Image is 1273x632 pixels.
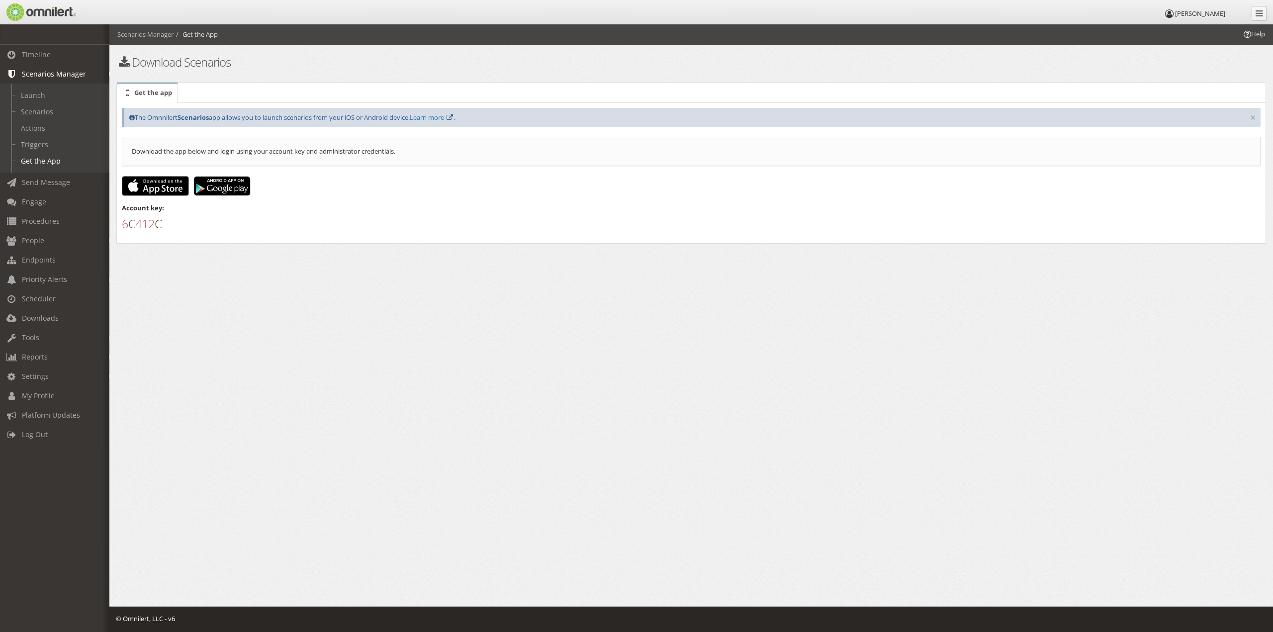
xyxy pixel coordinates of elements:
[22,410,80,420] span: Platform Updates
[1242,29,1265,39] span: Help
[22,255,56,265] span: Endpoints
[122,217,1261,230] h1: C C
[117,84,178,103] a: Get the app
[22,430,48,439] span: Log Out
[22,7,43,16] span: Help
[5,3,76,21] img: Omnilert
[122,108,1261,127] div: The Omnnilert app allows you to launch scenarios from your iOS or Android device. .
[22,178,70,187] span: Send Message
[22,313,59,323] span: Downloads
[122,176,189,196] img: AppStore Logo
[117,30,174,39] li: Scenarios Manager
[22,50,51,59] span: Timeline
[22,216,60,226] span: Procedures
[22,274,67,284] span: Priority Alerts
[134,88,172,97] span: Get the app
[410,113,444,122] a: Learn more
[22,333,39,342] span: Tools
[22,371,49,381] span: Settings
[1252,6,1267,21] a: Collapse Menu
[116,614,175,623] span: © Omnilert, LLC - v6
[1175,9,1225,18] span: [PERSON_NAME]
[22,197,46,206] span: Engage
[22,236,44,245] span: People
[122,203,164,212] strong: Account key:
[142,215,148,232] span: 1
[174,30,218,39] li: Get the App
[1250,113,1256,123] button: ×
[22,69,86,79] span: Scenarios Manager
[116,56,685,69] h1: Download Scenarios
[148,215,155,232] span: 2
[122,137,1261,166] div: Download the app below and login using your account key and administrator credentials.
[122,215,128,232] span: 6
[135,215,142,232] span: 4
[22,391,55,400] span: My Profile
[193,176,251,196] img: Google Play Logo
[178,113,209,122] strong: Scenarios
[22,294,56,303] span: Scheduler
[22,352,48,361] span: Reports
